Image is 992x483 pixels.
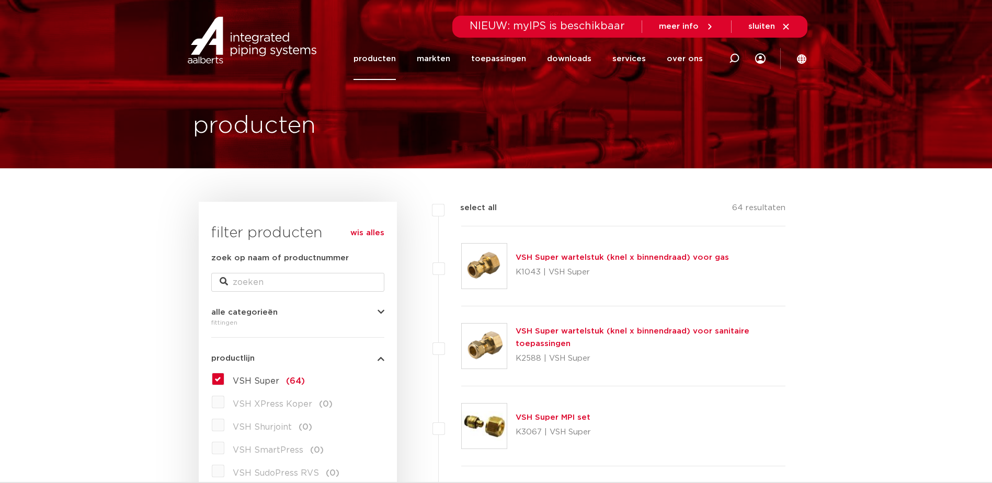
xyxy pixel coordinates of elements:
a: downloads [547,38,591,80]
span: (0) [326,469,339,477]
div: fittingen [211,316,384,329]
button: alle categorieën [211,308,384,316]
img: Thumbnail for VSH Super wartelstuk (knel x binnendraad) voor sanitaire toepassingen [462,324,507,369]
span: (0) [319,400,333,408]
span: VSH Shurjoint [233,423,292,431]
a: sluiten [748,22,791,31]
span: (0) [299,423,312,431]
p: K1043 | VSH Super [516,264,729,281]
span: (0) [310,446,324,454]
img: Thumbnail for VSH Super wartelstuk (knel x binnendraad) voor gas [462,244,507,289]
button: productlijn [211,354,384,362]
a: meer info [659,22,714,31]
label: zoek op naam of productnummer [211,252,349,264]
nav: Menu [354,38,703,80]
a: VSH Super wartelstuk (knel x binnendraad) voor gas [516,254,729,261]
p: K2588 | VSH Super [516,350,786,367]
p: K3067 | VSH Super [516,424,591,441]
a: producten [354,38,396,80]
span: VSH SmartPress [233,446,303,454]
span: productlijn [211,354,255,362]
div: my IPS [755,38,766,80]
span: VSH XPress Koper [233,400,312,408]
span: VSH Super [233,377,279,385]
a: markten [417,38,450,80]
span: meer info [659,22,699,30]
p: 64 resultaten [732,202,785,218]
a: wis alles [350,227,384,239]
span: alle categorieën [211,308,278,316]
img: Thumbnail for VSH Super MPI set [462,404,507,448]
a: services [612,38,646,80]
span: NIEUW: myIPS is beschikbaar [470,21,625,31]
label: select all [444,202,497,214]
a: VSH Super MPI set [516,413,590,421]
h1: producten [193,109,316,143]
span: VSH SudoPress RVS [233,469,319,477]
a: toepassingen [471,38,526,80]
a: VSH Super wartelstuk (knel x binnendraad) voor sanitaire toepassingen [516,327,749,348]
a: over ons [667,38,703,80]
span: (64) [286,377,305,385]
span: sluiten [748,22,775,30]
input: zoeken [211,273,384,292]
h3: filter producten [211,223,384,244]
